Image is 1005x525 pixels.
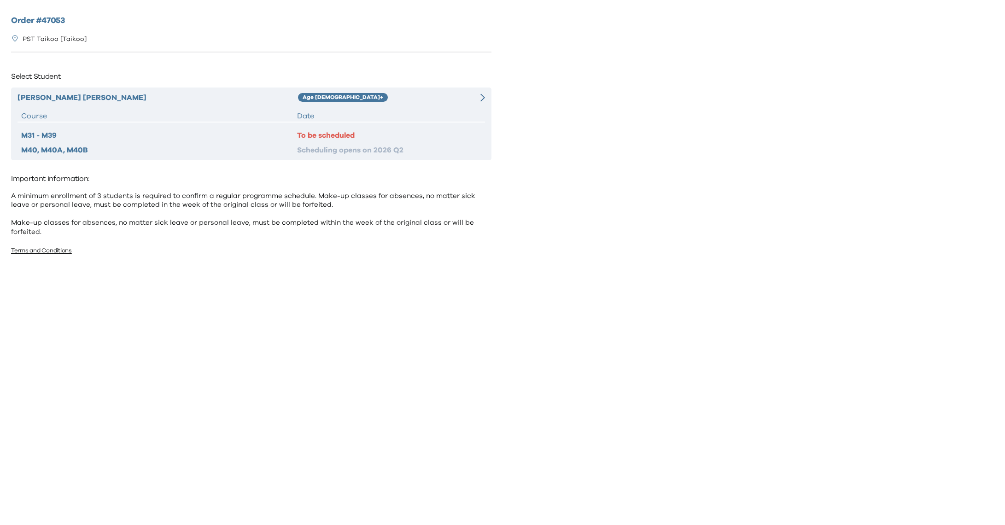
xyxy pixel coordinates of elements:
p: A minimum enrollment of 3 students is required to confirm a regular programme schedule. Make-up c... [11,192,491,237]
div: Course [21,111,297,122]
div: To be scheduled [297,130,481,141]
div: M31 - M39 [21,130,297,141]
p: Important information: [11,171,491,186]
div: M40, M40A, M40B [21,145,297,156]
p: Select Student [11,69,491,84]
a: Terms and Conditions [11,248,72,254]
div: Age [DEMOGRAPHIC_DATA]+ [298,93,388,102]
p: PST Taikoo [Taikoo] [23,35,87,44]
h2: Order # 47053 [11,15,491,27]
div: Date [297,111,481,122]
div: Scheduling opens on 2026 Q2 [297,145,481,156]
div: [PERSON_NAME] [PERSON_NAME] [18,92,298,103]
